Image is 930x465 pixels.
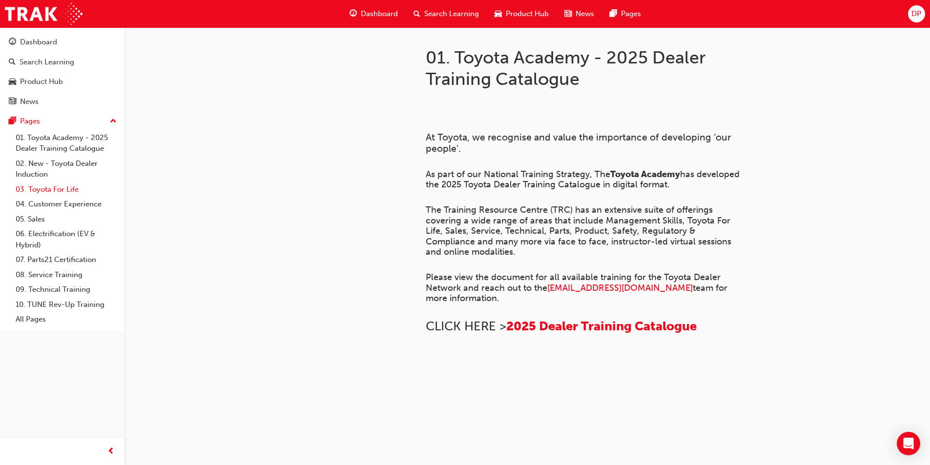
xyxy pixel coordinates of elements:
[12,226,121,252] a: 06. Electrification (EV & Hybrid)
[506,8,549,20] span: Product Hub
[4,93,121,111] a: News
[487,4,557,24] a: car-iconProduct Hub
[495,8,502,20] span: car-icon
[12,312,121,327] a: All Pages
[610,8,617,20] span: pages-icon
[426,319,506,334] span: CLICK HERE >
[506,319,697,334] a: 2025 Dealer Training Catalogue
[9,38,16,47] span: guage-icon
[20,37,57,48] div: Dashboard
[426,132,733,154] span: At Toyota, we recognise and value the importance of developing ‘our people'.
[110,115,117,128] span: up-icon
[4,53,121,71] a: Search Learning
[547,283,693,293] a: [EMAIL_ADDRESS][DOMAIN_NAME]
[12,182,121,197] a: 03. Toyota For Life
[610,169,680,180] span: Toyota Academy
[9,98,16,106] span: news-icon
[621,8,641,20] span: Pages
[426,47,746,89] h1: 01. Toyota Academy - 2025 Dealer Training Catalogue
[12,130,121,156] a: 01. Toyota Academy - 2025 Dealer Training Catalogue
[12,267,121,283] a: 08. Service Training
[4,112,121,130] button: Pages
[4,33,121,51] a: Dashboard
[12,252,121,267] a: 07. Parts21 Certification
[9,58,16,67] span: search-icon
[897,432,920,455] div: Open Intercom Messenger
[602,4,649,24] a: pages-iconPages
[426,283,730,304] span: team for more information.
[5,3,83,25] img: Trak
[426,169,610,180] span: As part of our National Training Strategy, The
[557,4,602,24] a: news-iconNews
[12,282,121,297] a: 09. Technical Training
[426,272,723,293] span: Please view the document for all available training for the Toyota Dealer Network and reach out t...
[342,4,406,24] a: guage-iconDashboard
[12,212,121,227] a: 05. Sales
[350,8,357,20] span: guage-icon
[107,445,115,458] span: prev-icon
[426,169,742,190] span: has developed the 2025 Toyota Dealer Training Catalogue in digital format.
[4,31,121,112] button: DashboardSearch LearningProduct HubNews
[908,5,925,22] button: DP
[9,78,16,86] span: car-icon
[20,76,63,87] div: Product Hub
[12,197,121,212] a: 04. Customer Experience
[361,8,398,20] span: Dashboard
[20,57,74,68] div: Search Learning
[413,8,420,20] span: search-icon
[20,96,39,107] div: News
[20,116,40,127] div: Pages
[424,8,479,20] span: Search Learning
[564,8,572,20] span: news-icon
[426,204,734,257] span: The Training Resource Centre (TRC) has an extensive suite of offerings covering a wide range of a...
[12,297,121,312] a: 10. TUNE Rev-Up Training
[4,73,121,91] a: Product Hub
[406,4,487,24] a: search-iconSearch Learning
[911,8,921,20] span: DP
[12,156,121,182] a: 02. New - Toyota Dealer Induction
[576,8,594,20] span: News
[9,117,16,126] span: pages-icon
